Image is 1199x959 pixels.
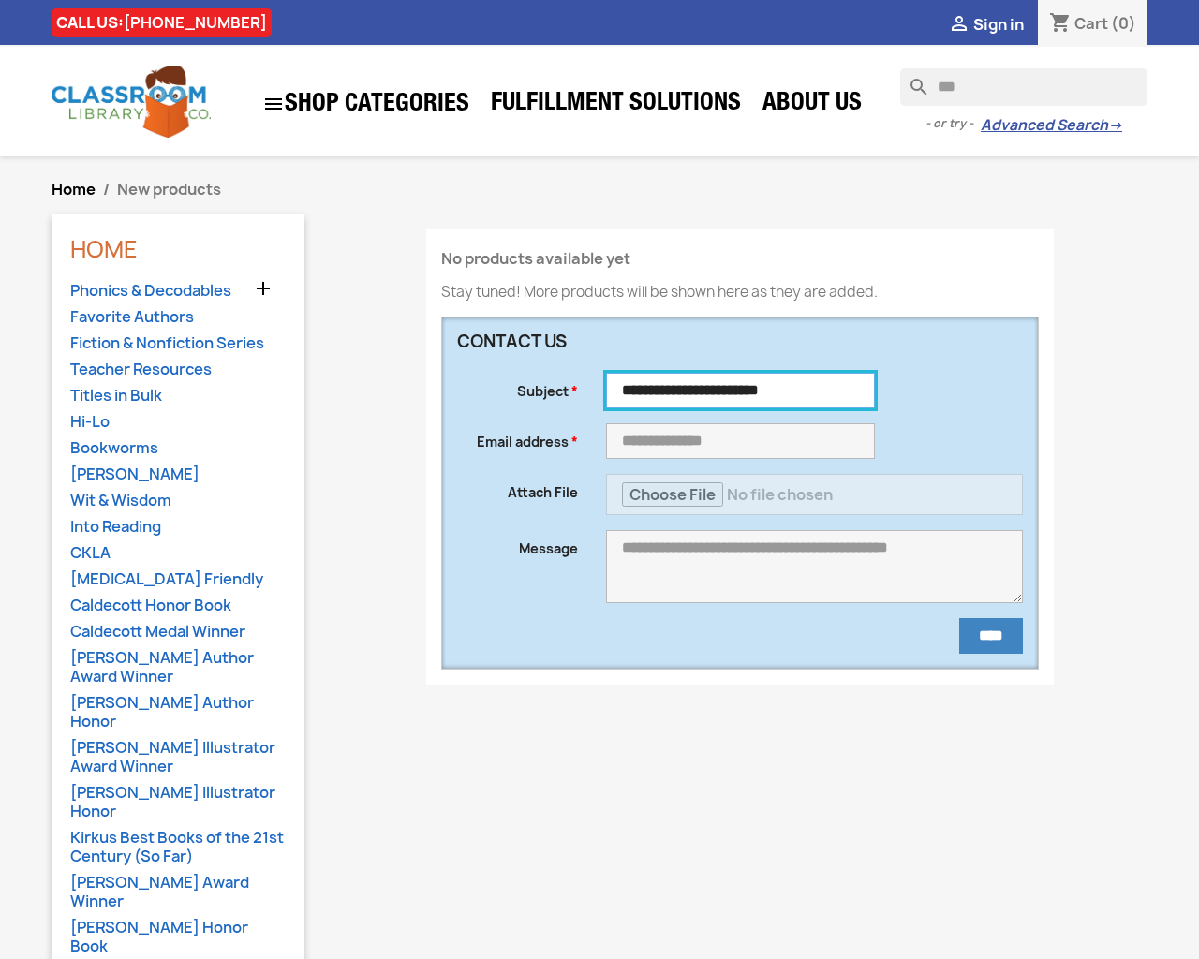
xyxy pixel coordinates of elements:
a: [PERSON_NAME] Award Winner [70,873,286,913]
a: Wit & Wisdom [70,491,286,512]
a: [PERSON_NAME] [70,465,286,486]
label: Email address [443,423,592,451]
a: [PERSON_NAME] Author Award Winner [70,648,286,688]
a: Hi-Lo [70,412,286,434]
span: Cart [1074,13,1108,34]
a: [PERSON_NAME] Author Honor [70,693,286,733]
i:  [252,277,274,300]
a: SHOP CATEGORIES [253,83,479,125]
a: Advanced Search→ [981,116,1122,135]
label: Message [443,530,592,558]
p: Stay tuned! More products will be shown here as they are added. [441,283,1039,302]
a: [MEDICAL_DATA] Friendly [70,569,286,591]
a: Fulfillment Solutions [481,86,750,124]
a: Home [70,233,138,265]
a: Caldecott Medal Winner [70,622,286,643]
h3: Contact us [457,332,875,351]
a: Fiction & Nonfiction Series [70,333,286,355]
span: New products [117,179,221,199]
i: shopping_cart [1049,13,1072,36]
a: CKLA [70,543,286,565]
h4: No products available yet [441,251,1039,268]
i:  [262,93,285,115]
label: Subject [443,373,592,401]
span: - or try - [925,114,981,133]
a: Favorite Authors [70,307,286,329]
span: (0) [1111,13,1136,34]
a:  Sign in [948,14,1024,35]
a: Teacher Resources [70,360,286,381]
span: Sign in [973,14,1024,35]
a: [PERSON_NAME] Illustrator Honor [70,783,286,823]
a: Titles in Bulk [70,386,286,407]
a: [PERSON_NAME] Illustrator Award Winner [70,738,286,778]
i:  [948,14,970,37]
a: Home [52,179,96,199]
a: Caldecott Honor Book [70,596,286,617]
a: Kirkus Best Books of the 21st Century (So Far) [70,828,286,868]
label: Attach File [443,474,592,502]
img: Classroom Library Company [52,66,211,138]
a: Into Reading [70,517,286,539]
a: Bookworms [70,438,286,460]
span: → [1108,116,1122,135]
div: CALL US: [52,8,272,37]
a: [PERSON_NAME] Honor Book [70,918,286,958]
i: search [900,68,923,91]
a: [PHONE_NUMBER] [124,12,267,33]
a: Phonics & Decodables [70,281,286,302]
a: About Us [753,86,871,124]
input: Search [900,68,1147,106]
